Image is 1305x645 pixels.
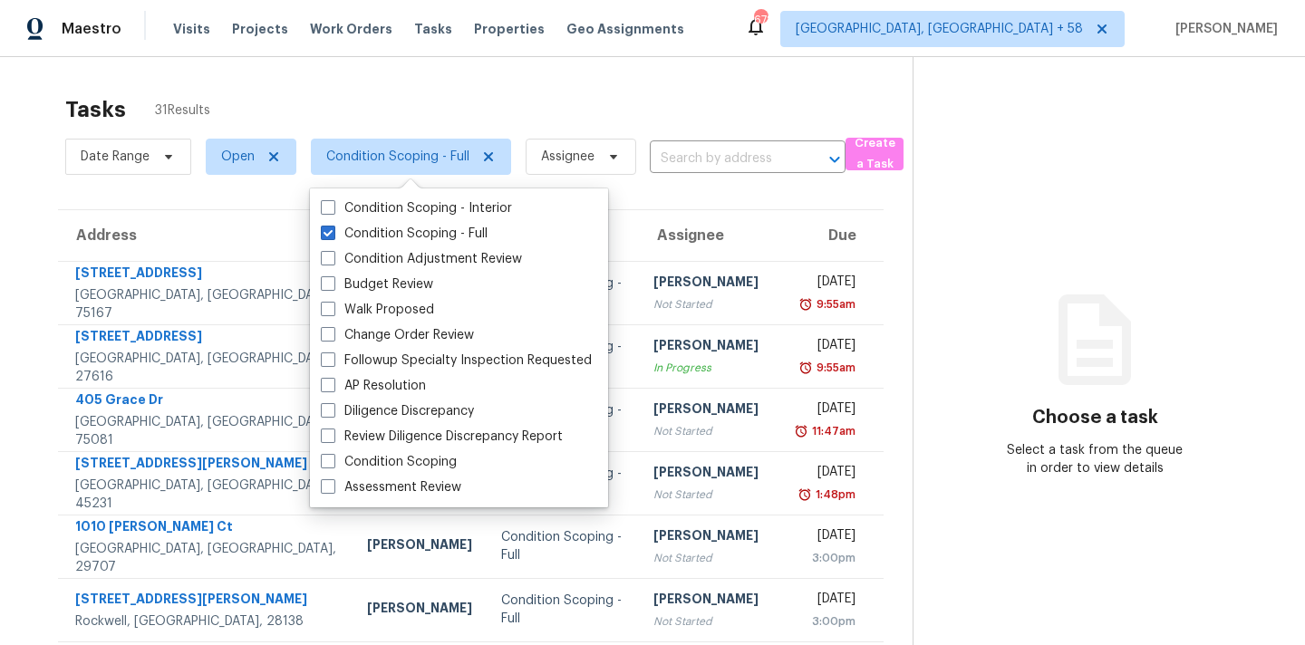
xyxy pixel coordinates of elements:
[822,147,847,172] button: Open
[653,463,768,486] div: [PERSON_NAME]
[501,592,624,628] div: Condition Scoping - Full
[783,210,884,261] th: Due
[501,528,624,564] div: Condition Scoping - Full
[1004,441,1185,477] div: Select a task from the queue in order to view details
[813,295,855,313] div: 9:55am
[855,133,894,175] span: Create a Task
[58,210,353,261] th: Address
[81,148,150,166] span: Date Range
[310,20,392,38] span: Work Orders
[367,535,472,558] div: [PERSON_NAME]
[797,612,855,631] div: 3:00pm
[75,477,338,513] div: [GEOGRAPHIC_DATA], [GEOGRAPHIC_DATA], 45231
[155,101,210,120] span: 31 Results
[321,275,433,294] label: Budget Review
[639,210,783,261] th: Assignee
[75,350,338,386] div: [GEOGRAPHIC_DATA], [GEOGRAPHIC_DATA], 27616
[321,478,461,496] label: Assessment Review
[414,23,452,35] span: Tasks
[846,138,904,170] button: Create a Task
[75,612,338,631] div: Rockwell, [GEOGRAPHIC_DATA], 28138
[75,264,338,286] div: [STREET_ADDRESS]
[321,326,474,344] label: Change Order Review
[653,273,768,295] div: [PERSON_NAME]
[1168,20,1278,38] span: [PERSON_NAME]
[566,20,684,38] span: Geo Assignments
[321,199,512,217] label: Condition Scoping - Interior
[321,225,488,243] label: Condition Scoping - Full
[808,422,855,440] div: 11:47am
[653,526,768,549] div: [PERSON_NAME]
[541,148,594,166] span: Assignee
[653,295,768,313] div: Not Started
[797,549,855,567] div: 3:00pm
[75,413,338,449] div: [GEOGRAPHIC_DATA], [GEOGRAPHIC_DATA], 75081
[321,402,474,420] label: Diligence Discrepancy
[797,400,855,422] div: [DATE]
[367,599,472,621] div: [PERSON_NAME]
[474,20,545,38] span: Properties
[754,11,767,29] div: 678
[326,148,469,166] span: Condition Scoping - Full
[1032,409,1158,427] h3: Choose a task
[796,20,1083,38] span: [GEOGRAPHIC_DATA], [GEOGRAPHIC_DATA] + 58
[650,145,795,173] input: Search by address
[321,428,563,446] label: Review Diligence Discrepancy Report
[321,351,592,370] label: Followup Specialty Inspection Requested
[232,20,288,38] span: Projects
[75,540,338,576] div: [GEOGRAPHIC_DATA], [GEOGRAPHIC_DATA], 29707
[65,101,126,119] h2: Tasks
[797,273,855,295] div: [DATE]
[321,453,457,471] label: Condition Scoping
[813,359,855,377] div: 9:55am
[653,549,768,567] div: Not Started
[221,148,255,166] span: Open
[797,526,855,549] div: [DATE]
[653,336,768,359] div: [PERSON_NAME]
[653,422,768,440] div: Not Started
[321,301,434,319] label: Walk Proposed
[797,486,812,504] img: Overdue Alarm Icon
[653,486,768,504] div: Not Started
[321,377,426,395] label: AP Resolution
[321,250,522,268] label: Condition Adjustment Review
[812,486,855,504] div: 1:48pm
[173,20,210,38] span: Visits
[75,454,338,477] div: [STREET_ADDRESS][PERSON_NAME]
[653,612,768,631] div: Not Started
[798,359,813,377] img: Overdue Alarm Icon
[75,590,338,612] div: [STREET_ADDRESS][PERSON_NAME]
[653,590,768,612] div: [PERSON_NAME]
[75,517,338,540] div: 1010 [PERSON_NAME] Ct
[794,422,808,440] img: Overdue Alarm Icon
[653,400,768,422] div: [PERSON_NAME]
[75,286,338,322] div: [GEOGRAPHIC_DATA], [GEOGRAPHIC_DATA], 75167
[75,327,338,350] div: [STREET_ADDRESS]
[798,295,813,313] img: Overdue Alarm Icon
[75,390,338,413] div: 405 Grace Dr
[797,590,855,612] div: [DATE]
[653,359,768,377] div: In Progress
[797,463,855,486] div: [DATE]
[797,336,855,359] div: [DATE]
[62,20,121,38] span: Maestro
